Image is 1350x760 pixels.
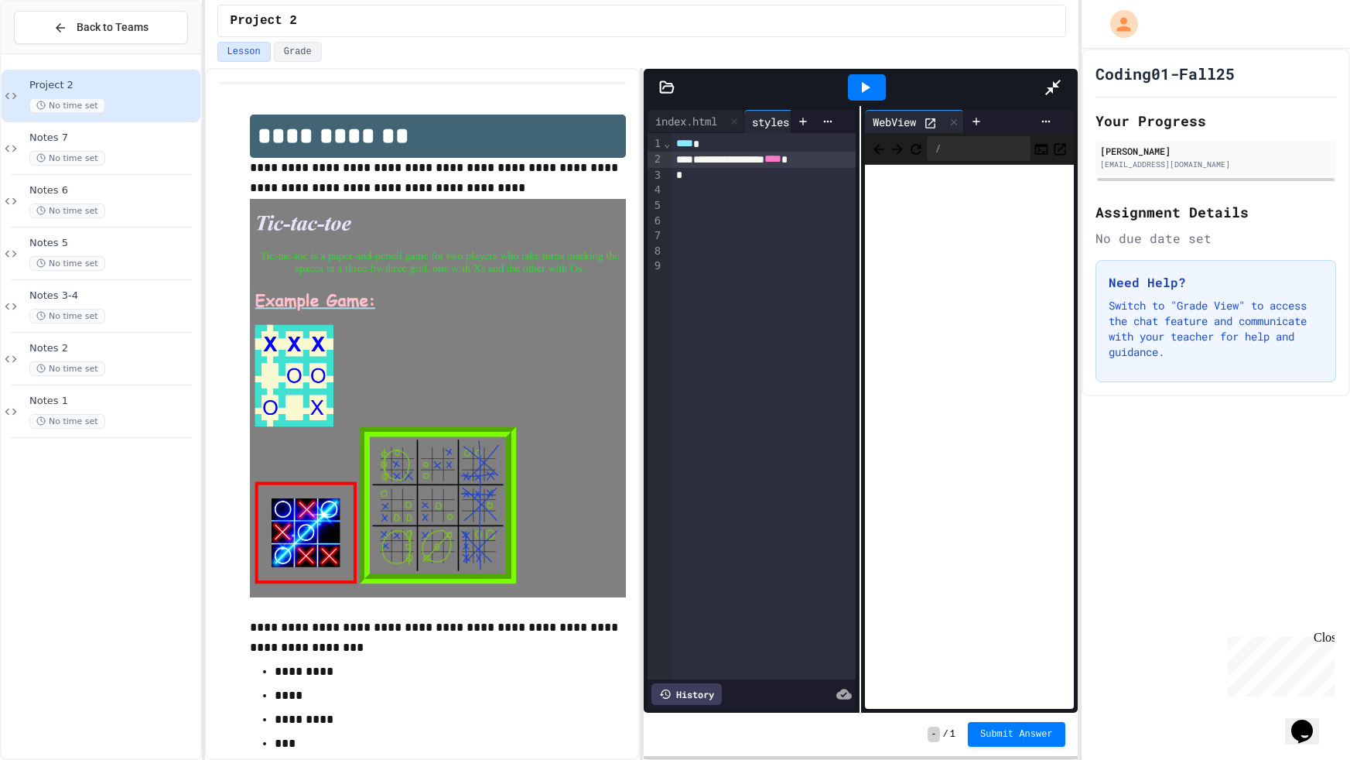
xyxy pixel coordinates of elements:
button: Lesson [217,42,271,62]
span: 1 [950,728,955,741]
span: No time set [29,151,105,166]
div: index.html [648,113,725,129]
div: 2 [648,152,663,167]
div: 3 [648,168,663,183]
h2: Your Progress [1095,110,1336,132]
div: styles.css [744,110,841,133]
div: WebView [865,114,924,130]
span: Notes 7 [29,132,197,145]
span: Fold line [663,137,671,149]
div: 9 [648,258,663,274]
div: 1 [648,136,663,152]
h3: Need Help? [1109,273,1323,292]
div: Chat with us now!Close [6,6,107,98]
span: No time set [29,204,105,218]
span: Notes 6 [29,184,197,197]
button: Back to Teams [14,11,188,44]
span: Notes 1 [29,395,197,408]
iframe: chat widget [1222,631,1335,697]
div: 7 [648,228,663,244]
span: No time set [29,361,105,376]
div: 4 [648,183,663,198]
span: Submit Answer [980,728,1053,741]
span: No time set [29,309,105,324]
span: Back [871,139,887,158]
span: Notes 3-4 [29,289,197,303]
span: Project 2 [231,12,297,30]
span: No time set [29,98,105,113]
button: Submit Answer [968,722,1065,747]
div: My Account [1094,6,1142,42]
span: No time set [29,256,105,271]
button: Console [1034,139,1049,158]
div: WebView [865,110,964,133]
div: [EMAIL_ADDRESS][DOMAIN_NAME] [1100,159,1331,170]
div: [PERSON_NAME] [1100,144,1331,158]
button: Grade [274,42,322,62]
span: Notes 2 [29,342,197,355]
div: No due date set [1095,229,1336,248]
div: styles.css [744,114,822,130]
span: / [943,728,948,741]
span: Forward [890,139,905,158]
div: 8 [648,244,663,259]
div: index.html [648,110,744,133]
span: - [928,727,939,742]
p: Switch to "Grade View" to access the chat feature and communicate with your teacher for help and ... [1109,298,1323,360]
button: Open in new tab [1052,139,1068,158]
button: Refresh [908,139,924,158]
h1: Coding01-Fall25 [1095,63,1235,84]
div: 6 [648,214,663,229]
h2: Assignment Details [1095,201,1336,223]
div: / [927,136,1030,161]
span: Back to Teams [77,19,149,36]
iframe: Web Preview [865,165,1073,710]
div: History [651,683,722,705]
span: Project 2 [29,79,197,92]
div: 5 [648,198,663,214]
span: Notes 5 [29,237,197,250]
span: No time set [29,414,105,429]
iframe: chat widget [1285,698,1335,745]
